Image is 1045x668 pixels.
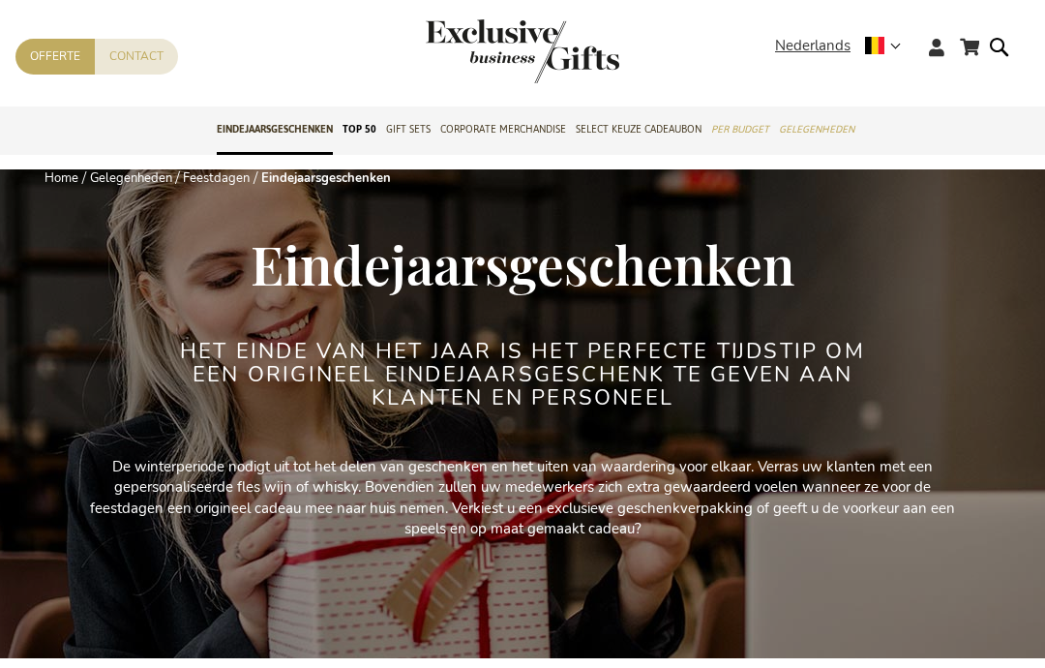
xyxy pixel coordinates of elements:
div: Nederlands [775,35,913,57]
span: Nederlands [775,35,851,57]
a: store logo [426,19,522,83]
h2: Het einde van het jaar is het perfecte tijdstip om een origineel eindejaarsgeschenk te geven aan ... [160,340,885,410]
span: Gift Sets [386,119,431,139]
p: De winterperiode nodigt uit tot het delen van geschenken en het uiten van waardering voor elkaar.... [87,457,958,540]
span: Eindejaarsgeschenken [251,228,794,299]
span: Gelegenheden [779,119,854,139]
span: Select Keuze Cadeaubon [576,119,702,139]
a: Gelegenheden [90,169,172,187]
a: Home [45,169,78,187]
a: Feestdagen [183,169,250,187]
a: Offerte [15,39,95,75]
span: Eindejaarsgeschenken [217,119,333,139]
span: Per Budget [711,119,769,139]
span: Corporate Merchandise [440,119,566,139]
strong: Eindejaarsgeschenken [261,169,391,187]
a: Contact [95,39,178,75]
img: Exclusive Business gifts logo [426,19,619,83]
